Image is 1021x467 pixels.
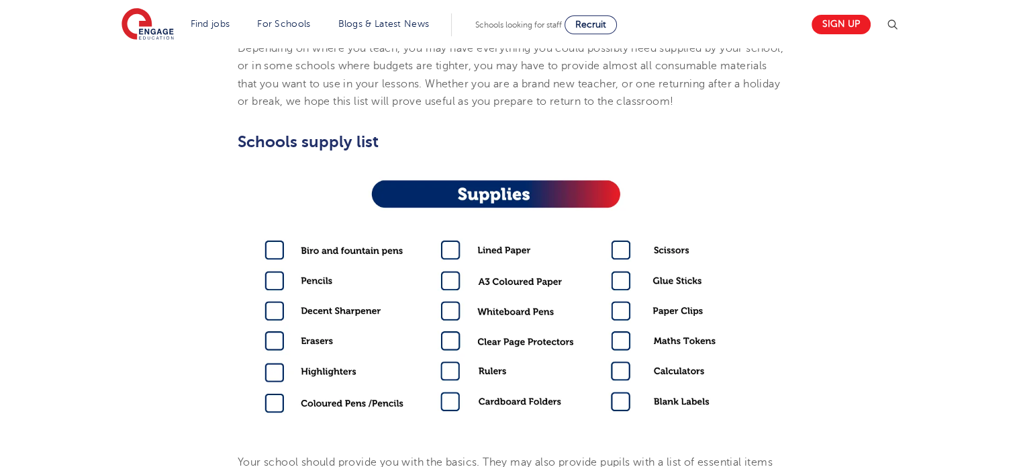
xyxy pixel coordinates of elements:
p: Depending on where you teach, you may have everything you could possibly need supplied by your sc... [238,40,783,110]
span: Recruit [575,19,606,30]
a: Blogs & Latest News [338,19,430,29]
a: Find jobs [191,19,230,29]
a: Recruit [565,15,617,34]
a: Sign up [812,15,871,34]
h2: Schools supply list [238,130,783,153]
img: Engage Education [121,8,174,42]
span: Schools looking for staff [475,20,562,30]
a: For Schools [257,19,310,29]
